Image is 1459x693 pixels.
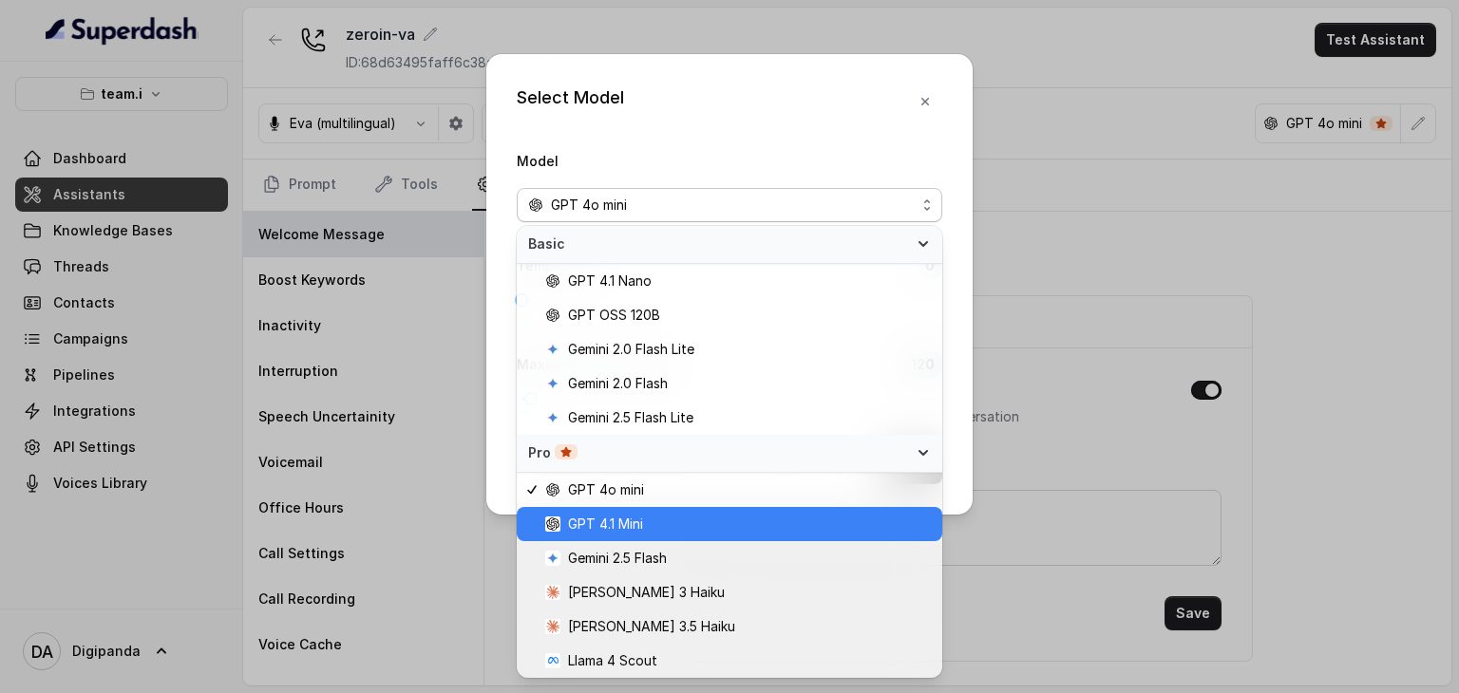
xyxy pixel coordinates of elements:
[568,581,725,604] span: [PERSON_NAME] 3 Haiku
[568,547,667,570] span: Gemini 2.5 Flash
[517,435,942,473] div: Pro
[517,188,942,222] button: openai logoGPT 4o mini
[528,234,908,253] span: Basic
[568,304,660,327] span: GPT OSS 120B
[568,372,668,395] span: Gemini 2.0 Flash
[517,226,942,678] div: openai logoGPT 4o mini
[528,197,543,213] svg: openai logo
[545,482,560,497] svg: openai logo
[568,270,652,292] span: GPT 4.1 Nano
[528,443,908,462] div: Pro
[545,273,560,289] svg: openai logo
[568,649,657,672] span: Llama 4 Scout
[568,513,643,535] span: GPT 4.1 Mini
[568,406,693,429] span: Gemini 2.5 Flash Lite
[545,410,560,425] svg: google logo
[568,478,644,501] span: GPT 4o mini
[545,516,560,532] svg: openai logo
[545,308,560,323] svg: openai logo
[545,376,560,391] svg: google logo
[517,226,942,264] div: Basic
[568,615,735,638] span: [PERSON_NAME] 3.5 Haiku
[545,342,560,357] svg: google logo
[568,338,694,361] span: Gemini 2.0 Flash Lite
[545,551,560,566] svg: google logo
[551,194,627,216] span: GPT 4o mini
